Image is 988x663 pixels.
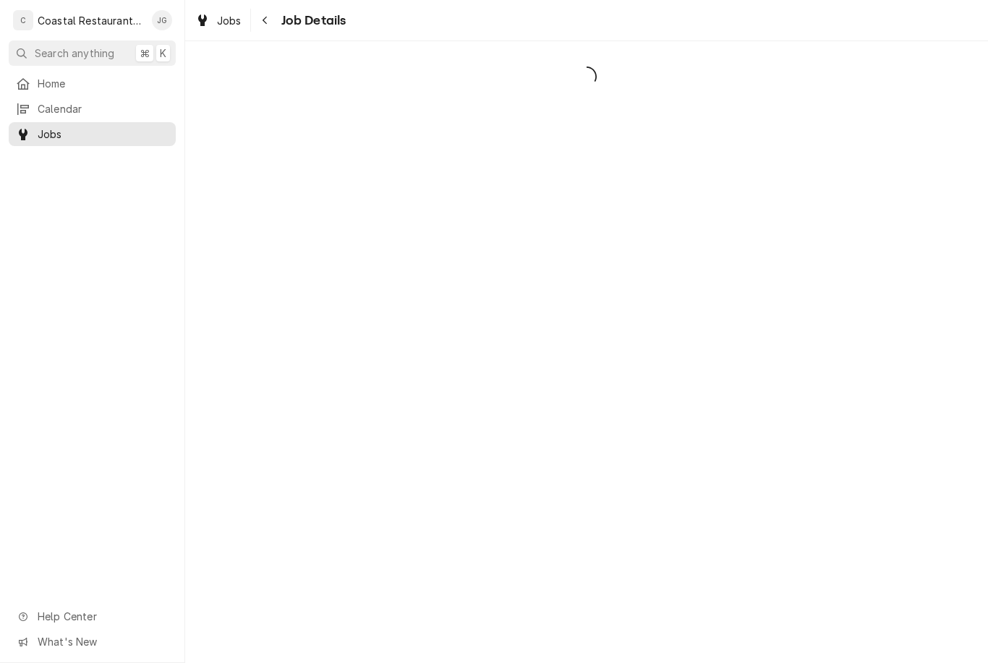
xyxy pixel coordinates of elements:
[160,46,166,61] span: K
[38,13,144,28] div: Coastal Restaurant Repair
[9,604,176,628] a: Go to Help Center
[152,10,172,30] div: JG
[9,97,176,121] a: Calendar
[185,61,988,92] span: Loading...
[38,76,169,91] span: Home
[38,609,167,624] span: Help Center
[13,10,33,30] div: C
[152,10,172,30] div: James Gatton's Avatar
[38,634,167,649] span: What's New
[254,9,277,32] button: Navigate back
[140,46,150,61] span: ⌘
[217,13,242,28] span: Jobs
[9,40,176,66] button: Search anything⌘K
[38,127,169,142] span: Jobs
[189,9,247,33] a: Jobs
[9,122,176,146] a: Jobs
[9,72,176,95] a: Home
[277,11,346,30] span: Job Details
[35,46,114,61] span: Search anything
[9,630,176,654] a: Go to What's New
[38,101,169,116] span: Calendar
